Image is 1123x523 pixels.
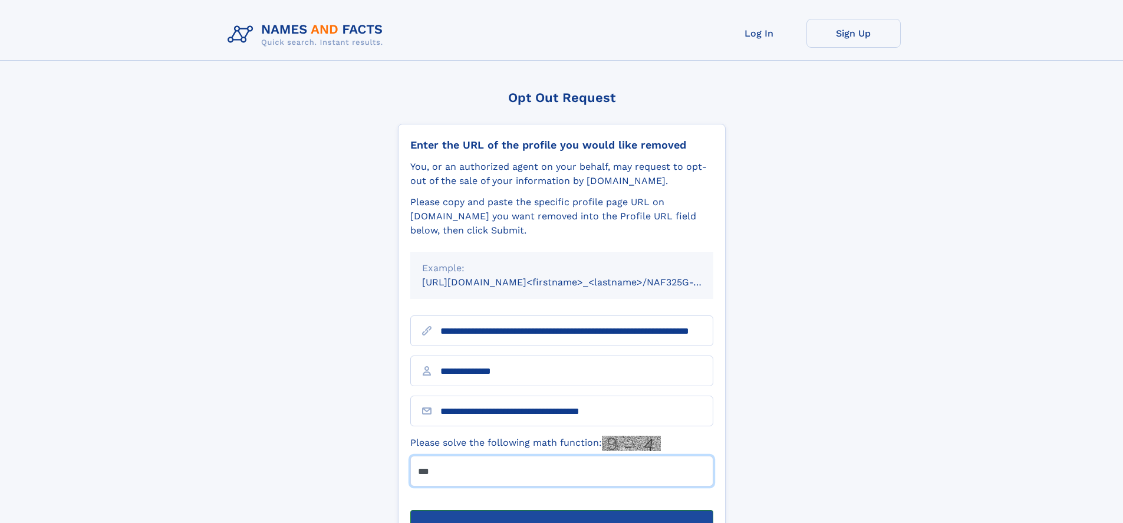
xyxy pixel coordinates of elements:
[410,195,713,238] div: Please copy and paste the specific profile page URL on [DOMAIN_NAME] you want removed into the Pr...
[712,19,806,48] a: Log In
[410,436,661,451] label: Please solve the following math function:
[422,277,736,288] small: [URL][DOMAIN_NAME]<firstname>_<lastname>/NAF325G-xxxxxxxx
[422,261,702,275] div: Example:
[806,19,901,48] a: Sign Up
[223,19,393,51] img: Logo Names and Facts
[398,90,726,105] div: Opt Out Request
[410,139,713,152] div: Enter the URL of the profile you would like removed
[410,160,713,188] div: You, or an authorized agent on your behalf, may request to opt-out of the sale of your informatio...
